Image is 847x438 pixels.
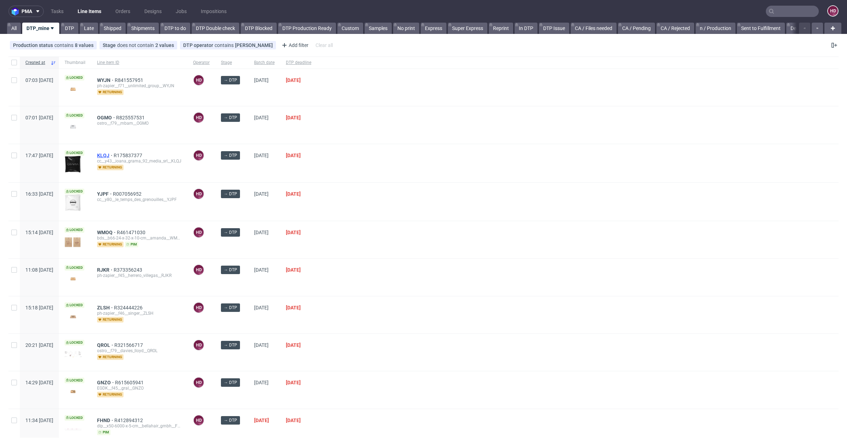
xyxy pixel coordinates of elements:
[65,235,82,248] img: version_two_editor_design
[286,418,301,423] span: [DATE]
[114,267,144,273] span: R373356243
[828,6,838,16] figcaption: HD
[515,23,537,34] a: In DTP
[365,23,392,34] a: Samples
[194,113,204,123] figcaption: HD
[286,115,301,120] span: [DATE]
[286,60,311,66] span: DTP deadline
[97,430,110,435] span: pim
[160,23,190,34] a: DTP to do
[489,23,513,34] a: Reprint
[8,6,44,17] button: pma
[80,23,98,34] a: Late
[279,40,310,51] div: Add filter
[65,84,82,94] img: version_two_editor_design
[254,267,269,273] span: [DATE]
[113,191,143,197] a: R007056952
[97,120,182,126] div: ostro__f79__mbam__OGMO
[97,267,114,273] a: RJKR
[286,191,301,197] span: [DATE]
[25,342,53,348] span: 20:21 [DATE]
[25,191,53,197] span: 16:33 [DATE]
[194,378,204,387] figcaption: HD
[254,153,269,158] span: [DATE]
[115,77,145,83] a: R841557951
[286,342,301,348] span: [DATE]
[25,267,53,273] span: 11:08 [DATE]
[254,380,269,385] span: [DATE]
[65,340,84,345] span: Locked
[97,158,182,164] div: cc__y43__ioana_grama_92_media_srl__KLQJ
[183,42,215,48] span: DTP operator
[97,230,117,235] a: WMOQ
[97,165,124,170] span: returning
[54,42,75,48] span: contains
[254,191,269,197] span: [DATE]
[97,305,114,310] a: ZLSH
[97,153,114,158] span: KLQJ
[696,23,735,34] a: n / Production
[194,415,204,425] figcaption: HD
[65,227,84,233] span: Locked
[111,6,134,17] a: Orders
[286,305,301,310] span: [DATE]
[172,6,191,17] a: Jobs
[571,23,617,34] a: CA / Files needed
[73,6,106,17] a: Line Items
[114,305,144,310] a: R324444226
[97,380,115,385] a: GNZO
[65,302,84,308] span: Locked
[65,156,82,173] img: version_two_editor_design
[65,150,84,156] span: Locked
[25,305,53,310] span: 15:18 [DATE]
[115,380,145,385] span: R615605941
[618,23,655,34] a: CA / Pending
[254,60,275,66] span: Batch date
[656,23,694,34] a: CA / Rejected
[116,115,146,120] span: R825557531
[25,60,48,66] span: Created at
[215,42,235,48] span: contains
[117,230,147,235] a: R461471030
[114,342,144,348] span: R321566717
[114,418,144,423] a: R412894312
[224,191,237,197] span: → DTP
[224,152,237,159] span: → DTP
[192,23,239,34] a: DTP Double check
[448,23,487,34] a: Super Express
[97,418,114,423] a: FHND
[254,305,269,310] span: [DATE]
[194,75,204,85] figcaption: HD
[737,23,785,34] a: Sent to Fulfillment
[393,23,419,34] a: No print
[314,40,334,50] div: Clear all
[97,392,124,397] span: returning
[127,23,159,34] a: Shipments
[254,230,269,235] span: [DATE]
[65,60,86,66] span: Thumbnail
[97,89,124,95] span: returning
[97,348,182,354] div: ostro__f79__davies_lloyd__QROL
[224,77,237,83] span: → DTP
[224,417,237,424] span: → DTP
[22,23,59,34] a: DTP_mine
[65,428,82,430] img: version_two_editor_design
[22,9,32,14] span: pma
[61,23,78,34] a: DTP
[221,60,243,66] span: Stage
[286,77,301,83] span: [DATE]
[254,77,269,83] span: [DATE]
[114,153,144,158] a: R175837377
[65,274,82,284] img: version_two_editor_design
[103,42,117,48] span: Stage
[97,342,114,348] a: QROL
